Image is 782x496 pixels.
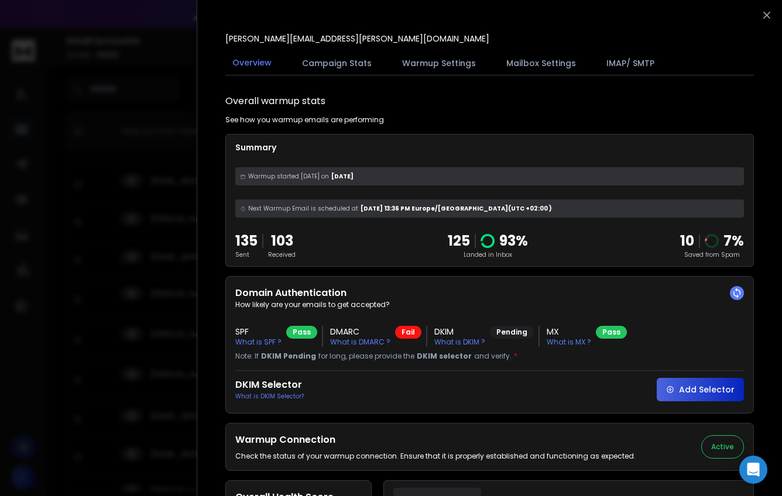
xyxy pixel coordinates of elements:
span: Next Warmup Email is scheduled at [248,204,358,213]
p: What is DMARC ? [330,337,390,347]
p: See how you warmup emails are performing [225,115,384,125]
h2: DKIM Selector [235,378,304,392]
button: Mailbox Settings [499,50,583,76]
h2: Warmup Connection [235,433,636,447]
p: Note: If for long, please provide the and verify. [235,352,744,361]
p: [PERSON_NAME][EMAIL_ADDRESS][PERSON_NAME][DOMAIN_NAME] [225,33,489,44]
strong: 10 [680,231,694,250]
button: Overview [225,50,279,77]
p: What is MX ? [547,337,591,347]
h3: DMARC [330,326,390,337]
p: Landed in Inbox [448,250,528,259]
div: Fail [395,326,421,339]
p: Check the status of your warmup connection. Ensure that it is properly established and functionin... [235,452,636,461]
button: IMAP/ SMTP [599,50,661,76]
h3: MX [547,326,591,337]
div: Pass [596,326,627,339]
p: 125 [448,232,470,250]
h1: Overall warmup stats [225,94,325,108]
div: [DATE] 13:36 PM Europe/[GEOGRAPHIC_DATA] (UTC +02:00 ) [235,199,744,218]
p: What is SPF ? [235,337,282,347]
h2: Domain Authentication [235,286,744,300]
div: Pass [286,326,317,339]
div: [DATE] [235,167,744,185]
button: Campaign Stats [295,50,379,76]
div: Pending [490,326,534,339]
p: 93 % [499,232,528,250]
p: How likely are your emails to get accepted? [235,300,744,309]
button: Add Selector [657,378,744,401]
p: 135 [235,232,258,250]
p: What is DKIM Selector? [235,392,304,401]
div: Open Intercom Messenger [739,456,767,484]
h3: DKIM [434,326,485,337]
p: Received [268,250,296,259]
button: Warmup Settings [395,50,483,76]
p: 7 % [723,232,744,250]
p: Saved from Spam [680,250,744,259]
button: Active [701,435,744,459]
p: 103 [268,232,296,250]
span: DKIM selector [417,352,472,361]
p: Sent [235,250,258,259]
p: Summary [235,142,744,153]
span: Warmup started [DATE] on [248,172,329,181]
h3: SPF [235,326,282,337]
p: What is DKIM ? [434,337,485,347]
span: DKIM Pending [261,352,316,361]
